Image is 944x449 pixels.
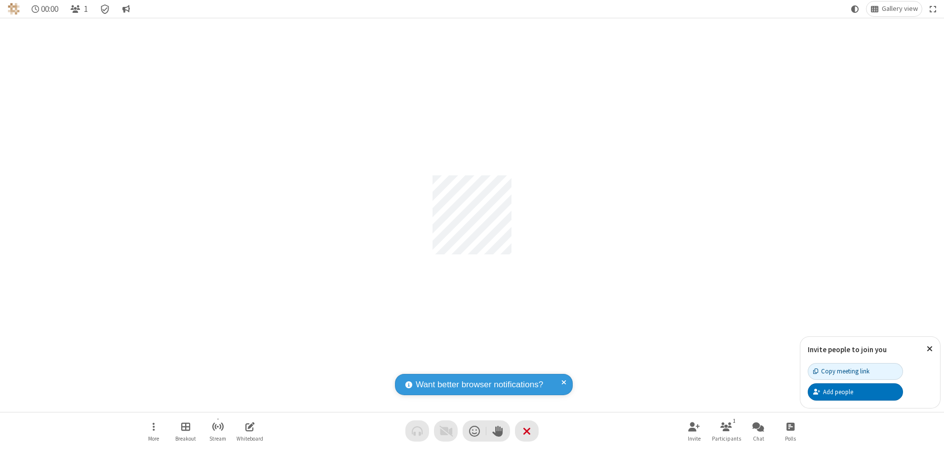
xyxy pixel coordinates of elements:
[8,3,20,15] img: QA Selenium DO NOT DELETE OR CHANGE
[847,1,863,16] button: Using system theme
[712,436,741,442] span: Participants
[41,4,58,14] span: 00:00
[688,436,701,442] span: Invite
[171,417,200,445] button: Manage Breakout Rooms
[66,1,92,16] button: Open participant list
[679,417,709,445] button: Invite participants (Alt+I)
[744,417,773,445] button: Open chat
[926,1,941,16] button: Fullscreen
[148,436,159,442] span: More
[866,1,922,16] button: Change layout
[753,436,764,442] span: Chat
[139,417,168,445] button: Open menu
[175,436,196,442] span: Breakout
[776,417,805,445] button: Open poll
[730,416,739,425] div: 1
[118,1,134,16] button: Conversation
[808,345,887,354] label: Invite people to join you
[882,5,918,13] span: Gallery view
[96,1,115,16] div: Meeting details Encryption enabled
[785,436,796,442] span: Polls
[515,420,539,442] button: End or leave meeting
[486,420,510,442] button: Raise hand
[808,383,903,400] button: Add people
[203,417,233,445] button: Start streaming
[711,417,741,445] button: Open participant list
[28,1,63,16] div: Timer
[416,378,543,391] span: Want better browser notifications?
[235,417,265,445] button: Open shared whiteboard
[463,420,486,442] button: Send a reaction
[84,4,88,14] span: 1
[813,367,869,376] div: Copy meeting link
[405,420,429,442] button: Audio problem - check your Internet connection or call by phone
[808,363,903,380] button: Copy meeting link
[919,337,940,361] button: Close popover
[434,420,458,442] button: Video
[209,436,226,442] span: Stream
[236,436,263,442] span: Whiteboard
